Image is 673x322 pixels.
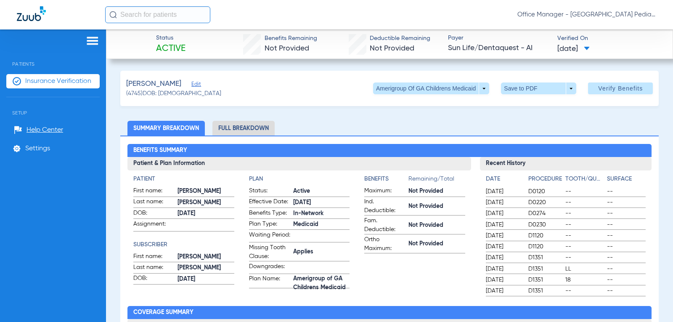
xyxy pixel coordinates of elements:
[565,175,604,184] h4: Tooth/Quad
[408,175,465,186] span: Remaining/Total
[565,242,604,251] span: --
[293,220,350,229] span: Medicaid
[133,252,175,262] span: First name:
[178,253,234,261] span: [PERSON_NAME]
[448,43,550,53] span: Sun Life/Dentaquest - AI
[249,209,290,219] span: Benefits Type:
[249,175,350,184] h4: Plan
[133,220,175,231] span: Assignment:
[565,265,604,273] span: LL
[293,279,350,288] span: Amerigroup of GA Childrens Medicaid
[607,187,646,196] span: --
[448,34,550,43] span: Payer
[565,198,604,207] span: --
[133,263,175,273] span: Last name:
[178,263,234,272] span: [PERSON_NAME]
[486,265,521,273] span: [DATE]
[588,82,653,94] button: Verify Benefits
[607,198,646,207] span: --
[178,187,234,196] span: [PERSON_NAME]
[26,126,63,134] span: Help Center
[178,198,234,207] span: [PERSON_NAME]
[364,175,408,184] h4: Benefits
[156,43,185,55] span: Active
[607,253,646,262] span: --
[408,187,465,196] span: Not Provided
[25,77,91,85] span: Insurance Verification
[486,253,521,262] span: [DATE]
[528,242,563,251] span: D1120
[565,209,604,218] span: --
[486,276,521,284] span: [DATE]
[486,175,521,186] app-breakdown-title: Date
[364,235,405,253] span: Ortho Maximum:
[178,275,234,284] span: [DATE]
[6,48,100,67] span: Patients
[293,247,350,256] span: Applies
[126,89,221,98] span: (4745) DOB: [DEMOGRAPHIC_DATA]
[156,34,185,43] span: Status
[293,187,350,196] span: Active
[565,221,604,229] span: --
[528,276,563,284] span: D1351
[557,44,590,54] span: [DATE]
[133,186,175,197] span: First name:
[565,253,604,262] span: --
[565,287,604,295] span: --
[480,157,652,170] h3: Recent History
[191,81,199,89] span: Edit
[486,221,521,229] span: [DATE]
[486,287,521,295] span: [DATE]
[607,232,646,240] span: --
[486,187,521,196] span: [DATE]
[127,121,205,136] li: Summary Breakdown
[565,276,604,284] span: 18
[133,240,234,249] h4: Subscriber
[249,186,290,197] span: Status:
[364,186,405,197] span: Maximum:
[364,216,405,234] span: Fam. Deductible:
[265,34,317,43] span: Benefits Remaining
[86,36,99,46] img: hamburger-icon
[373,82,489,94] button: Amerigroup Of GA Childrens Medicaid
[565,175,604,186] app-breakdown-title: Tooth/Quad
[133,175,234,184] h4: Patient
[528,253,563,262] span: D1351
[249,220,290,230] span: Plan Type:
[127,157,471,170] h3: Patient & Plan Information
[408,202,465,211] span: Not Provided
[607,175,646,186] app-breakdown-title: Surface
[607,209,646,218] span: --
[265,45,309,52] span: Not Provided
[249,231,290,242] span: Waiting Period:
[486,198,521,207] span: [DATE]
[486,242,521,251] span: [DATE]
[249,274,290,288] span: Plan Name:
[607,175,646,184] h4: Surface
[293,209,350,218] span: In-Network
[607,265,646,273] span: --
[565,232,604,240] span: --
[364,175,408,186] app-breakdown-title: Benefits
[528,198,563,207] span: D0220
[598,85,643,92] span: Verify Benefits
[607,276,646,284] span: --
[528,265,563,273] span: D1351
[528,187,563,196] span: D0120
[109,11,117,19] img: Search Icon
[528,287,563,295] span: D1351
[249,243,290,261] span: Missing Tooth Clause:
[408,240,465,248] span: Not Provided
[133,209,175,219] span: DOB:
[364,197,405,215] span: Ind. Deductible:
[25,144,50,153] span: Settings
[17,6,46,21] img: Zuub Logo
[14,126,63,134] a: Help Center
[370,34,430,43] span: Deductible Remaining
[486,209,521,218] span: [DATE]
[486,175,521,184] h4: Date
[126,79,181,89] span: [PERSON_NAME]
[528,232,563,240] span: D1120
